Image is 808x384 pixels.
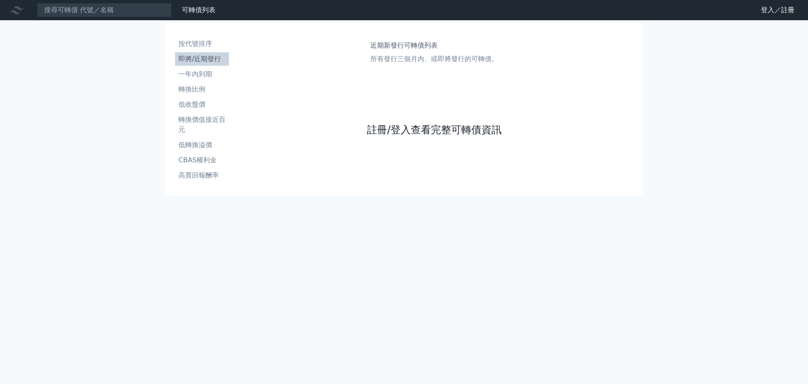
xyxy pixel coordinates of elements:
[175,84,229,94] li: 轉換比例
[175,54,229,64] li: 即將/近期發行
[175,113,229,137] a: 轉換價值接近百元
[175,52,229,66] a: 即將/近期發行
[175,155,229,165] li: CBAS權利金
[175,67,229,81] a: 一年內到期
[175,99,229,110] li: 低收盤價
[370,54,498,64] p: 所有發行三個月內、或即將發行的可轉債。
[37,3,172,17] input: 搜尋可轉債 代號／名稱
[367,123,502,137] a: 註冊/登入查看完整可轉債資訊
[754,3,801,17] a: 登入／註冊
[175,83,229,96] a: 轉換比例
[175,39,229,49] li: 按代號排序
[175,138,229,152] a: 低轉換溢價
[175,140,229,150] li: 低轉換溢價
[175,69,229,79] li: 一年內到期
[175,169,229,182] a: 高賣回報酬率
[175,37,229,51] a: 按代號排序
[175,153,229,167] a: CBAS權利金
[175,115,229,135] li: 轉換價值接近百元
[182,6,215,14] a: 可轉債列表
[175,170,229,180] li: 高賣回報酬率
[175,98,229,111] a: 低收盤價
[370,40,498,51] h1: 近期新發行可轉債列表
